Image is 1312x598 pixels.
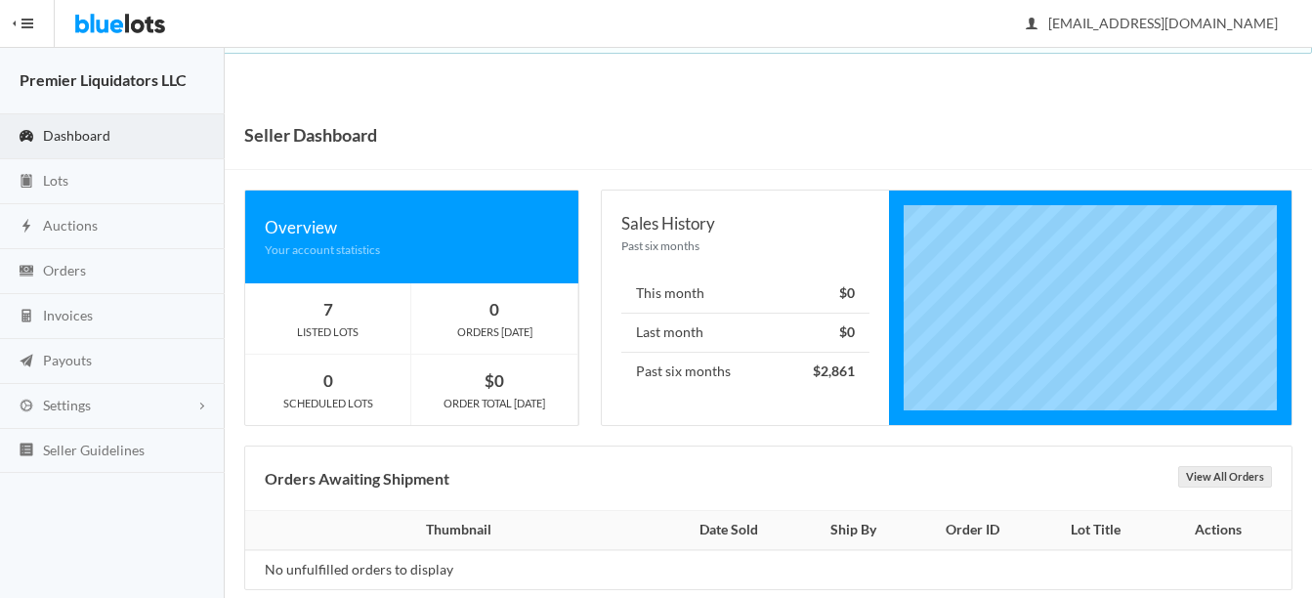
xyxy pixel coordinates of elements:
th: Actions [1156,511,1291,550]
span: Orders [43,262,86,278]
strong: Premier Liquidators LLC [20,70,187,89]
th: Ship By [797,511,910,550]
span: Seller Guidelines [43,442,145,458]
h1: Seller Dashboard [244,120,377,149]
ion-icon: flash [17,218,36,236]
a: View All Orders [1178,466,1272,488]
ion-icon: cog [17,398,36,416]
th: Date Sold [661,511,797,550]
div: Past six months [621,236,869,255]
th: Order ID [910,511,1037,550]
li: This month [621,275,869,314]
div: Sales History [621,210,869,236]
th: Thumbnail [245,511,661,550]
ion-icon: clipboard [17,173,36,192]
span: Settings [43,397,91,413]
div: ORDERS [DATE] [411,323,577,341]
li: Past six months [621,352,869,391]
th: Lot Title [1037,511,1156,550]
strong: 7 [323,299,333,320]
strong: $0 [839,284,855,301]
ion-icon: list box [17,442,36,460]
b: Orders Awaiting Shipment [265,469,449,488]
ion-icon: person [1022,16,1041,34]
ion-icon: paper plane [17,353,36,371]
div: Your account statistics [265,240,559,259]
div: SCHEDULED LOTS [245,395,410,412]
span: Auctions [43,217,98,234]
div: LISTED LOTS [245,323,410,341]
span: Dashboard [43,127,110,144]
li: Last month [621,313,869,353]
div: ORDER TOTAL [DATE] [411,395,577,412]
strong: 0 [489,299,499,320]
strong: $2,861 [813,363,855,379]
td: No unfulfilled orders to display [245,550,661,589]
span: [EMAIL_ADDRESS][DOMAIN_NAME] [1027,15,1278,31]
span: Invoices [43,307,93,323]
span: Payouts [43,352,92,368]
ion-icon: cash [17,263,36,281]
strong: $0 [485,370,504,391]
div: Overview [265,214,559,240]
ion-icon: calculator [17,308,36,326]
strong: 0 [323,370,333,391]
span: Lots [43,172,68,189]
ion-icon: speedometer [17,128,36,147]
strong: $0 [839,323,855,340]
